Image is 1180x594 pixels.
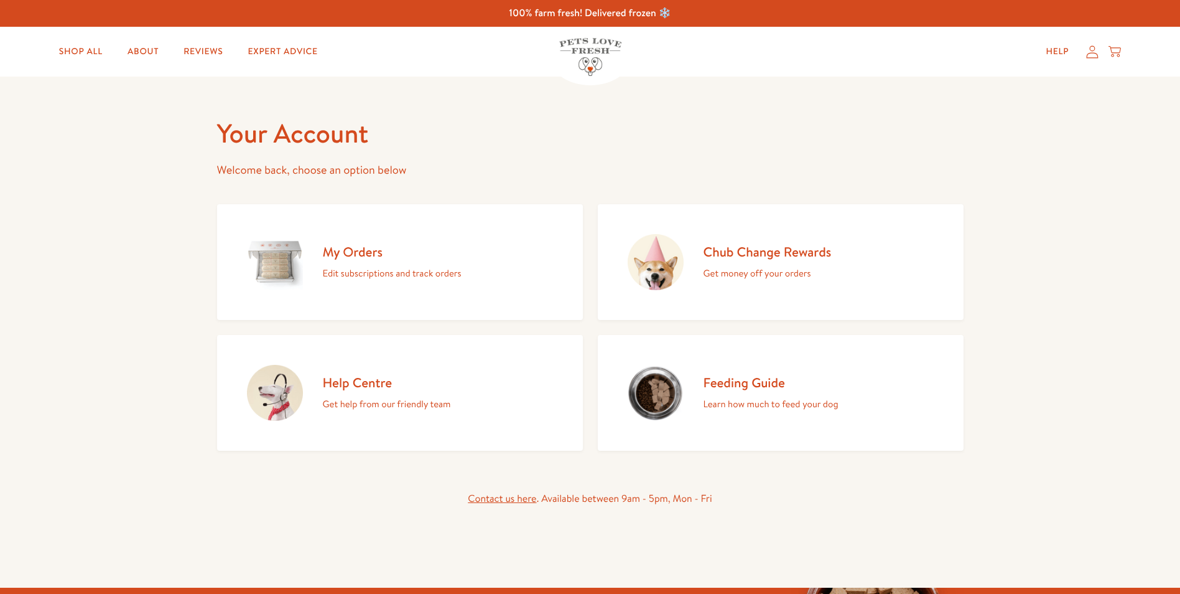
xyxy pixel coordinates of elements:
[217,335,583,451] a: Help Centre Get help from our friendly team
[559,38,621,76] img: Pets Love Fresh
[323,243,462,260] h2: My Orders
[323,396,451,412] p: Get help from our friendly team
[598,335,964,451] a: Feeding Guide Learn how much to feed your dog
[49,39,113,64] a: Shop All
[704,396,839,412] p: Learn how much to feed your dog
[238,39,328,64] a: Expert Advice
[598,204,964,320] a: Chub Change Rewards Get money off your orders
[217,204,583,320] a: My Orders Edit subscriptions and track orders
[704,374,839,391] h2: Feeding Guide
[217,491,964,507] div: . Available between 9am - 5pm, Mon - Fri
[468,492,536,506] a: Contact us here
[1036,39,1079,64] a: Help
[118,39,169,64] a: About
[323,265,462,281] p: Edit subscriptions and track orders
[704,265,832,281] p: Get money off your orders
[174,39,233,64] a: Reviews
[323,374,451,391] h2: Help Centre
[217,116,964,151] h1: Your Account
[217,161,964,180] p: Welcome back, choose an option below
[704,243,832,260] h2: Chub Change Rewards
